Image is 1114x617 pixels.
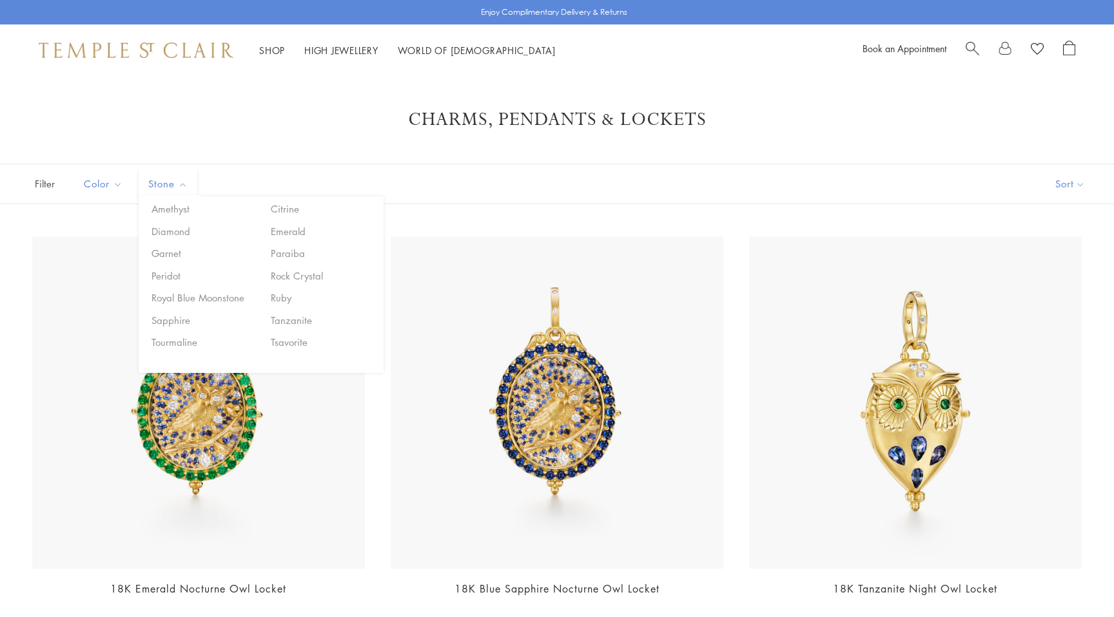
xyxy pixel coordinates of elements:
[481,6,627,19] p: Enjoy Complimentary Delivery & Returns
[391,236,723,569] img: 18K Blue Sapphire Nocturne Owl Locket
[259,43,556,59] nav: Main navigation
[1063,41,1075,60] a: Open Shopping Bag
[77,176,132,192] span: Color
[142,176,197,192] span: Stone
[966,41,979,60] a: Search
[110,582,286,596] a: 18K Emerald Nocturne Owl Locket
[749,236,1082,569] img: 18K Tanzanite Night Owl Locket
[1031,41,1044,60] a: View Wishlist
[833,582,997,596] a: 18K Tanzanite Night Owl Locket
[32,236,365,569] img: 18K Emerald Nocturne Owl Locket
[304,44,378,57] a: High JewelleryHigh Jewellery
[259,44,285,57] a: ShopShop
[1026,164,1114,204] button: Show sort by
[52,108,1062,131] h1: Charms, Pendants & Lockets
[139,169,197,198] button: Stone
[74,169,132,198] button: Color
[863,42,946,55] a: Book an Appointment
[398,44,556,57] a: World of [DEMOGRAPHIC_DATA]World of [DEMOGRAPHIC_DATA]
[454,582,660,596] a: 18K Blue Sapphire Nocturne Owl Locket
[39,43,233,58] img: Temple St. Clair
